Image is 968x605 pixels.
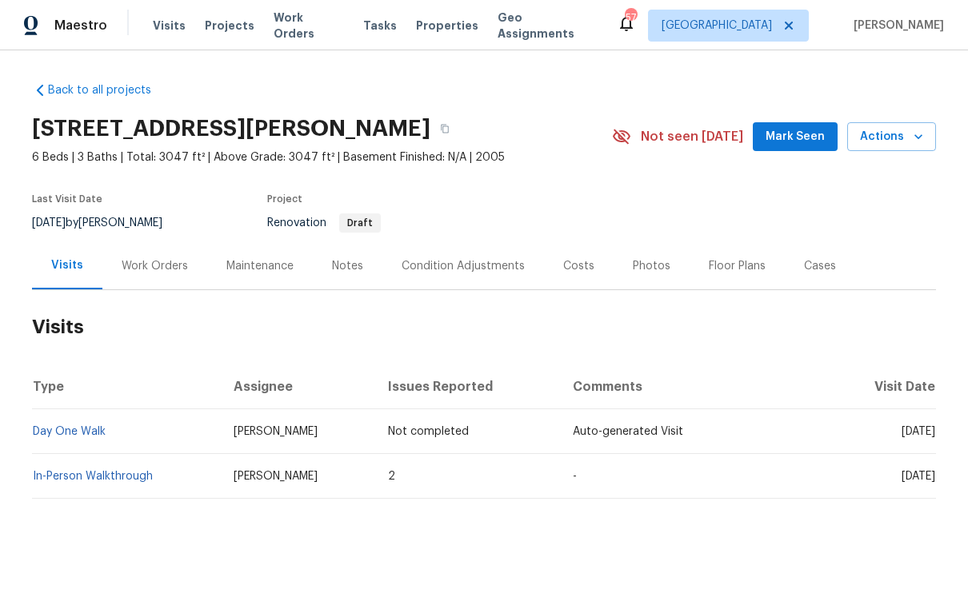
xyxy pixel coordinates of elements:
span: Properties [416,18,478,34]
th: Type [32,364,221,409]
span: Geo Assignments [498,10,598,42]
span: [PERSON_NAME] [847,18,944,34]
div: 57 [625,10,636,26]
div: Maintenance [226,258,294,274]
h2: [STREET_ADDRESS][PERSON_NAME] [32,121,430,137]
span: [PERSON_NAME] [234,471,318,482]
button: Copy Address [430,114,459,143]
a: In-Person Walkthrough [33,471,153,482]
a: Back to all projects [32,82,186,98]
span: Project [267,194,302,204]
div: Cases [804,258,836,274]
span: [PERSON_NAME] [234,426,318,437]
div: Visits [51,257,83,273]
div: Photos [633,258,670,274]
span: Tasks [363,20,397,31]
span: Work Orders [274,10,344,42]
th: Comments [560,364,831,409]
div: Condition Adjustments [402,258,525,274]
span: Projects [205,18,254,34]
div: by [PERSON_NAME] [32,213,182,233]
span: [DATE] [902,471,935,482]
span: - [573,471,577,482]
span: 2 [388,471,395,482]
span: Actions [860,127,923,147]
span: 6 Beds | 3 Baths | Total: 3047 ft² | Above Grade: 3047 ft² | Basement Finished: N/A | 2005 [32,149,612,165]
span: Not seen [DATE] [641,129,743,145]
span: Renovation [267,217,381,229]
div: Work Orders [122,258,188,274]
div: Notes [332,258,363,274]
div: Floor Plans [709,258,766,274]
h2: Visits [32,290,936,364]
span: Visits [153,18,186,34]
th: Assignee [221,364,376,409]
span: Auto-generated Visit [573,426,683,437]
th: Issues Reported [375,364,559,409]
button: Mark Seen [753,122,838,152]
span: Last Visit Date [32,194,102,204]
th: Visit Date [831,364,936,409]
span: [DATE] [902,426,935,437]
a: Day One Walk [33,426,106,437]
span: [GEOGRAPHIC_DATA] [662,18,772,34]
span: Not completed [388,426,469,437]
button: Actions [847,122,936,152]
span: Mark Seen [766,127,825,147]
span: [DATE] [32,217,66,229]
span: Draft [341,218,379,228]
div: Costs [563,258,594,274]
span: Maestro [54,18,107,34]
